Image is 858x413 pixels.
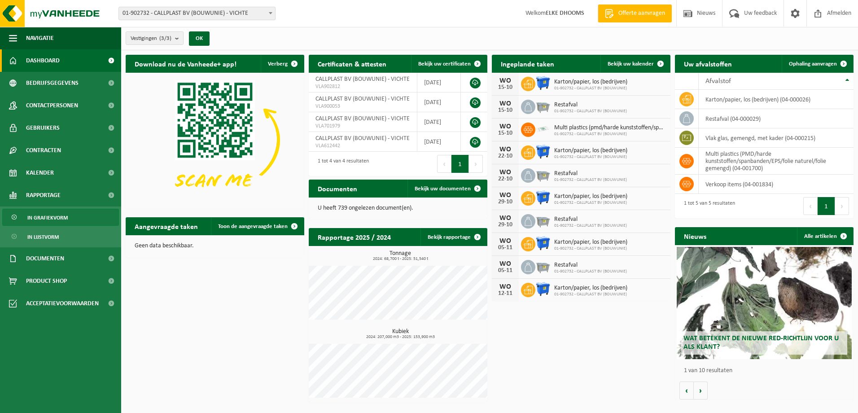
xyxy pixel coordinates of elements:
span: Restafval [554,101,627,109]
span: Rapportage [26,184,61,206]
h2: Nieuws [675,227,715,245]
span: CALLPLAST BV (BOUWUNIE) - VICHTE [315,76,410,83]
span: 01-902732 - CALLPLAST BV (BOUWUNIE) [554,269,627,274]
div: WO [496,146,514,153]
strong: ELKE DHOOMS [546,10,584,17]
h2: Aangevraagde taken [126,217,207,235]
div: 15-10 [496,107,514,114]
span: Documenten [26,247,64,270]
h3: Tonnage [313,250,487,261]
img: WB-2500-GAL-GY-01 [535,167,551,182]
img: WB-1100-HPE-BE-01 [535,190,551,205]
span: Multi plastics (pmd/harde kunststoffen/spanbanden/eps/folie naturel/folie gemeng... [554,124,666,132]
h2: Certificaten & attesten [309,55,395,72]
div: WO [496,123,514,130]
span: Karton/papier, los (bedrijven) [554,147,627,154]
a: In lijstvorm [2,228,119,245]
td: vlak glas, gemengd, met kader (04-000215) [699,128,854,148]
td: restafval (04-000029) [699,109,854,128]
div: 15-10 [496,130,514,136]
span: VLA900053 [315,103,410,110]
span: In grafiekvorm [27,209,68,226]
span: Restafval [554,170,627,177]
img: WB-2500-GAL-GY-01 [535,213,551,228]
h2: Ingeplande taken [492,55,563,72]
img: WB-1100-HPE-BE-01 [535,236,551,251]
div: WO [496,237,514,245]
span: 01-902732 - CALLPLAST BV (BOUWUNIE) [554,292,627,297]
span: Karton/papier, los (bedrijven) [554,239,627,246]
span: 01-902732 - CALLPLAST BV (BOUWUNIE) [554,154,627,160]
button: Next [835,197,849,215]
div: 22-10 [496,153,514,159]
span: VLA701979 [315,123,410,130]
span: 2024: 207,000 m3 - 2025: 153,900 m3 [313,335,487,339]
span: Contracten [26,139,61,162]
a: Bekijk uw certificaten [411,55,486,73]
span: Kalender [26,162,54,184]
div: 22-10 [496,176,514,182]
div: WO [496,283,514,290]
button: Volgende [694,382,708,400]
span: Bekijk uw documenten [415,186,471,192]
count: (3/3) [159,35,171,41]
span: Acceptatievoorwaarden [26,292,99,315]
span: 01-902732 - CALLPLAST BV (BOUWUNIE) [554,109,627,114]
a: Bekijk rapportage [420,228,486,246]
span: VLA612442 [315,142,410,149]
span: 01-902732 - CALLPLAST BV (BOUWUNIE) - VICHTE [118,7,276,20]
button: 1 [818,197,835,215]
div: 05-11 [496,245,514,251]
span: CALLPLAST BV (BOUWUNIE) - VICHTE [315,96,410,102]
span: Bekijk uw certificaten [418,61,471,67]
span: Wat betekent de nieuwe RED-richtlijn voor u als klant? [683,335,839,351]
img: WB-2500-GAL-GY-01 [535,259,551,274]
span: Bedrijfsgegevens [26,72,79,94]
button: Verberg [261,55,303,73]
span: Product Shop [26,270,67,292]
span: 01-902732 - CALLPLAST BV (BOUWUNIE) [554,246,627,251]
img: WB-1100-HPE-BE-01 [535,281,551,297]
div: 29-10 [496,199,514,205]
span: Gebruikers [26,117,60,139]
h3: Kubiek [313,329,487,339]
span: Offerte aanvragen [616,9,667,18]
a: Offerte aanvragen [598,4,672,22]
td: [DATE] [417,73,461,92]
h2: Rapportage 2025 / 2024 [309,228,400,246]
button: Previous [437,155,451,173]
span: Navigatie [26,27,54,49]
td: verkoop items (04-001834) [699,175,854,194]
img: WB-2500-GAL-GY-01 [535,98,551,114]
img: LP-SK-00500-LPE-16 [535,121,551,136]
div: 1 tot 4 van 4 resultaten [313,154,369,174]
div: 29-10 [496,222,514,228]
span: 01-902732 - CALLPLAST BV (BOUWUNIE) [554,200,627,206]
span: Ophaling aanvragen [789,61,837,67]
a: In grafiekvorm [2,209,119,226]
p: Geen data beschikbaar. [135,243,295,249]
div: WO [496,215,514,222]
button: OK [189,31,210,46]
span: CALLPLAST BV (BOUWUNIE) - VICHTE [315,135,410,142]
div: 12-11 [496,290,514,297]
a: Bekijk uw kalender [600,55,670,73]
img: WB-1100-HPE-BE-01 [535,75,551,91]
span: 01-902732 - CALLPLAST BV (BOUWUNIE) [554,177,627,183]
a: Alle artikelen [797,227,853,245]
span: 01-902732 - CALLPLAST BV (BOUWUNIE) - VICHTE [119,7,275,20]
td: [DATE] [417,112,461,132]
span: Toon de aangevraagde taken [218,224,288,229]
span: Karton/papier, los (bedrijven) [554,285,627,292]
span: In lijstvorm [27,228,59,246]
button: Vorige [679,382,694,400]
a: Ophaling aanvragen [782,55,853,73]
td: karton/papier, los (bedrijven) (04-000026) [699,90,854,109]
div: 15-10 [496,84,514,91]
span: 2024: 68,700 t - 2025: 51,540 t [313,257,487,261]
span: Karton/papier, los (bedrijven) [554,193,627,200]
h2: Documenten [309,180,366,197]
td: multi plastics (PMD/harde kunststoffen/spanbanden/EPS/folie naturel/folie gemengd) (04-001700) [699,148,854,175]
img: WB-1100-HPE-BE-01 [535,144,551,159]
div: 1 tot 5 van 5 resultaten [679,196,735,216]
